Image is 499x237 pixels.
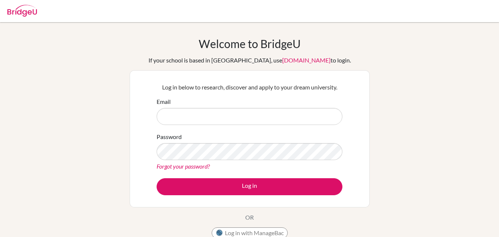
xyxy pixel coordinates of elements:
[199,37,301,50] h1: Welcome to BridgeU
[157,97,171,106] label: Email
[157,132,182,141] label: Password
[7,5,37,17] img: Bridge-U
[245,213,254,222] p: OR
[157,83,342,92] p: Log in below to research, discover and apply to your dream university.
[157,178,342,195] button: Log in
[157,163,210,170] a: Forgot your password?
[282,57,331,64] a: [DOMAIN_NAME]
[148,56,351,65] div: If your school is based in [GEOGRAPHIC_DATA], use to login.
